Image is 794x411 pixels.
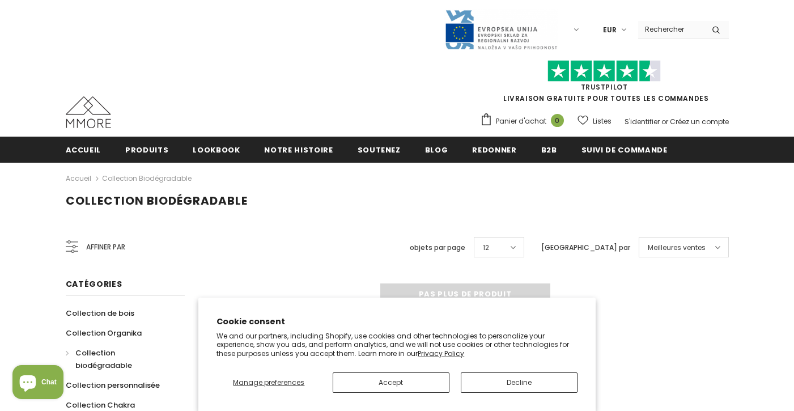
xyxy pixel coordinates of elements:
a: Javni Razpis [444,24,558,34]
button: Decline [461,372,578,393]
input: Search Site [638,21,703,37]
a: S'identifier [625,117,660,126]
img: Javni Razpis [444,9,558,50]
a: Blog [425,137,448,162]
span: Collection personnalisée [66,380,160,391]
label: [GEOGRAPHIC_DATA] par [541,242,630,253]
a: Listes [578,111,612,131]
a: Accueil [66,172,91,185]
span: Catégories [66,278,122,290]
a: Collection Organika [66,323,142,343]
button: Accept [333,372,449,393]
span: LIVRAISON GRATUITE POUR TOUTES LES COMMANDES [480,65,729,103]
h2: Cookie consent [216,316,578,328]
a: Notre histoire [264,137,333,162]
span: B2B [541,145,557,155]
p: We and our partners, including Shopify, use cookies and other technologies to personalize your ex... [216,332,578,358]
a: Accueil [66,137,101,162]
span: Listes [593,116,612,127]
a: Collection biodégradable [102,173,192,183]
a: Panier d'achat 0 [480,113,570,130]
a: B2B [541,137,557,162]
span: Redonner [472,145,516,155]
img: Faites confiance aux étoiles pilotes [547,60,661,82]
span: 12 [483,242,489,253]
span: Manage preferences [233,378,304,387]
a: Redonner [472,137,516,162]
a: soutenez [358,137,401,162]
a: Produits [125,137,168,162]
span: Collection Chakra [66,400,135,410]
span: Collection biodégradable [75,348,132,371]
a: Collection biodégradable [66,343,172,375]
span: Collection biodégradable [66,193,248,209]
span: Suivi de commande [581,145,668,155]
a: Créez un compte [670,117,729,126]
span: EUR [603,24,617,36]
inbox-online-store-chat: Shopify online store chat [9,365,67,402]
a: Lookbook [193,137,240,162]
span: soutenez [358,145,401,155]
span: Collection de bois [66,308,134,319]
span: 0 [551,114,564,127]
label: objets par page [410,242,465,253]
span: or [661,117,668,126]
span: Collection Organika [66,328,142,338]
span: Panier d'achat [496,116,546,127]
span: Accueil [66,145,101,155]
a: TrustPilot [581,82,628,92]
span: Affiner par [86,241,125,253]
button: Manage preferences [216,372,321,393]
a: Privacy Policy [418,349,464,358]
span: Lookbook [193,145,240,155]
img: Cas MMORE [66,96,111,128]
a: Collection de bois [66,303,134,323]
span: Notre histoire [264,145,333,155]
a: Collection personnalisée [66,375,160,395]
span: Produits [125,145,168,155]
a: Suivi de commande [581,137,668,162]
span: Meilleures ventes [648,242,706,253]
span: Blog [425,145,448,155]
